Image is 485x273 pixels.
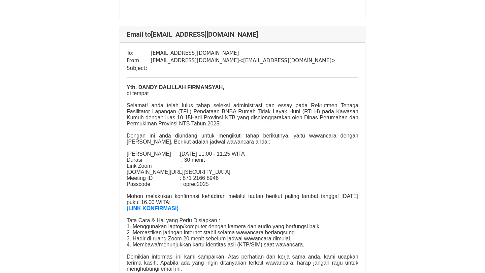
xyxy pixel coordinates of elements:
p: Dengan ini anda diundang untuk mengikuti tahap berikutnya, yaitu wawancara dengan [PERSON_NAME]. ... [127,133,358,145]
td: From: [127,57,151,65]
p: Link Zoom : [DOMAIN_NAME][URL][SECURITY_DATA] [127,163,358,175]
td: Subject: [127,65,151,72]
p: Meeting ID : 871 2166 8946 [127,175,358,181]
b: Yth. DANDY DALILLAH FIRMANSYAH, [127,84,224,90]
p: di tempat [127,90,358,96]
p: Selamat! anda telah lulus tahap seleksi administrasi dan essay pada Rekrutmen Tenaga Fasilitator ... [127,103,358,127]
p: Tata Cara & Hal yang Perlu Disiapkan : [127,218,358,224]
td: [EMAIL_ADDRESS][DOMAIN_NAME] [151,49,336,57]
p: 2. Memastikan jaringan internet stabil selama wawancara berlangsung. [127,230,358,236]
p: [PERSON_NAME] : [127,151,358,157]
a: (LINK KONFIRMASI) [127,205,179,211]
td: [EMAIL_ADDRESS][DOMAIN_NAME] < [EMAIL_ADDRESS][DOMAIN_NAME] > [151,57,336,65]
p: 3. Hadir di ruang Zoom 20 menit sebelum jadwal wawancara dimulai. [127,236,358,242]
p: Mohon melakukan konfirmasi kehadiran melalui tautan berikut paling lambat tanggal [DATE] pukul 16... [127,193,358,205]
h4: Email to [EMAIL_ADDRESS][DOMAIN_NAME] [127,30,358,38]
span: 15Ha [185,115,198,120]
p: Demikian informasi ini kami sampaikan. Atas perhatian dan kerja sama anda, kami ucapkan terima ka... [127,254,358,272]
p: Durasi : 30 menit [127,157,358,163]
td: To: [127,49,151,57]
iframe: Chat Widget [451,241,485,273]
p: Passcode : oprec2025 [127,181,358,187]
p: 1. Menggunakan laptop/komputer dengan kamera dan audio yang berfungsi baik. [127,224,358,230]
span: [DATE] 11.00 - 11.25 WITA [180,151,245,157]
p: 4. Membawa/menunjukkan kartu identitas asli (KTP/SIM) saat wawancara. [127,242,358,248]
